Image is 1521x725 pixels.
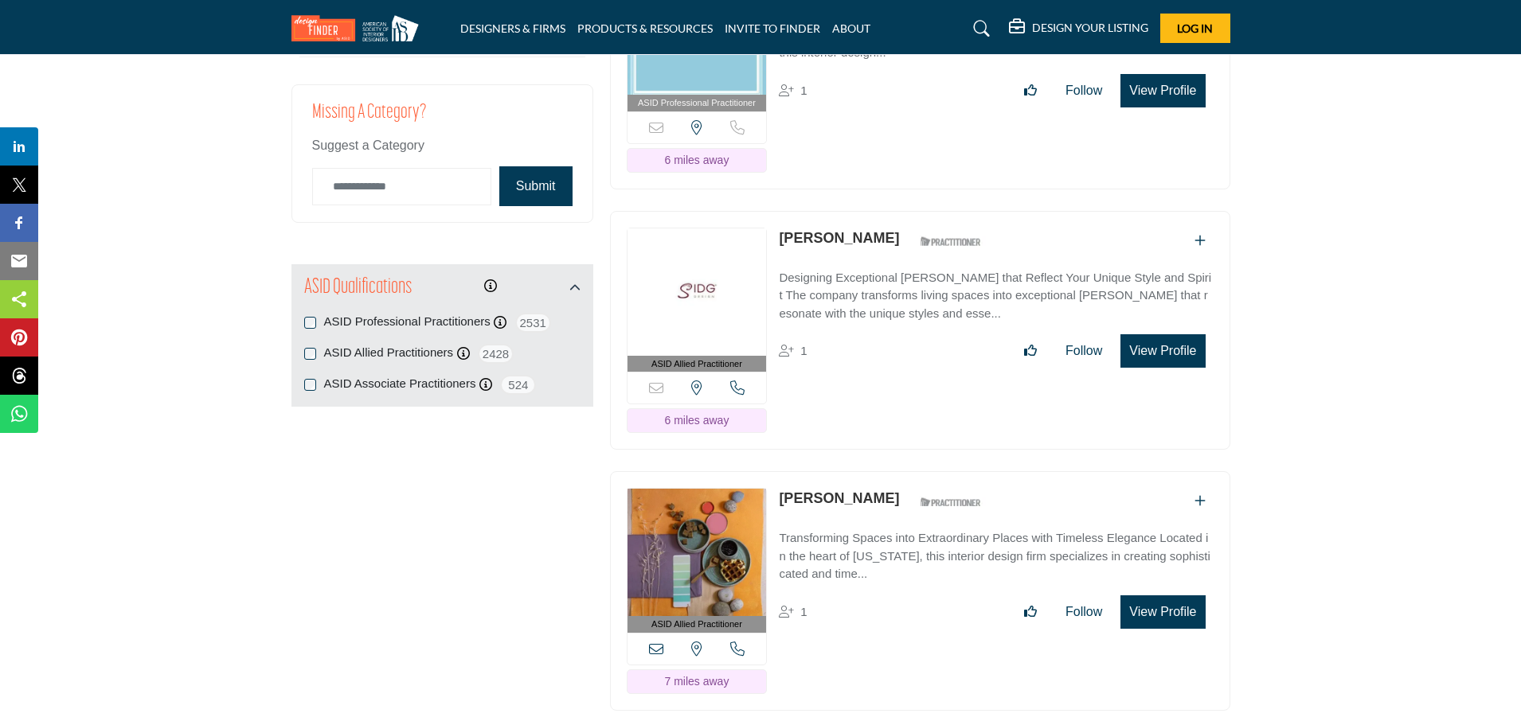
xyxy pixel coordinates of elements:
button: Submit [499,166,573,206]
button: View Profile [1120,595,1205,629]
div: DESIGN YOUR LISTING [1009,19,1148,38]
a: Add To List [1195,234,1206,248]
button: Like listing [1014,596,1047,628]
a: Transforming Spaces into Extraordinary Places with Timeless Elegance Located in the heart of [US_... [779,520,1213,583]
button: View Profile [1120,334,1205,368]
button: View Profile [1120,74,1205,107]
span: 7 miles away [664,675,729,688]
span: 1 [800,84,807,97]
a: Designing Exceptional [PERSON_NAME] that Reflect Your Unique Style and Spirit The company transfo... [779,259,1213,323]
a: ABOUT [832,21,870,35]
a: Search [958,16,1000,41]
p: Sue Rexroth [779,488,899,509]
a: ASID Allied Practitioner [628,489,767,633]
span: 2531 [515,313,551,333]
input: ASID Associate Practitioners checkbox [304,379,316,391]
p: Transforming Spaces into Extraordinary Places with Timeless Elegance Located in the heart of [US_... [779,529,1213,583]
div: Followers [779,602,807,622]
button: Like listing [1014,335,1047,367]
span: 1 [800,344,807,357]
div: Followers [779,81,807,100]
button: Follow [1055,596,1112,628]
a: DESIGNERS & FIRMS [460,21,565,35]
a: ASID Allied Practitioner [628,228,767,372]
a: Add To List [1195,494,1206,508]
button: Follow [1055,75,1112,107]
span: Log In [1177,21,1213,35]
a: PRODUCTS & RESOURCES [577,21,713,35]
span: Suggest a Category [312,138,424,152]
label: ASID Associate Practitioners [324,375,476,393]
span: ASID Professional Practitioner [638,96,756,110]
input: Category Name [312,168,491,205]
a: INVITE TO FINDER [725,21,820,35]
a: [PERSON_NAME] [779,230,899,246]
input: ASID Allied Practitioners checkbox [304,348,316,360]
p: Pauline Veritgan [779,228,899,249]
span: 2428 [478,344,514,364]
button: Like listing [1014,75,1047,107]
img: ASID Qualified Practitioners Badge Icon [914,492,986,512]
h2: Missing a Category? [312,101,573,136]
button: Follow [1055,335,1112,367]
span: 524 [500,375,536,395]
span: 6 miles away [664,414,729,427]
h5: DESIGN YOUR LISTING [1032,21,1148,35]
img: Site Logo [291,15,427,41]
label: ASID Professional Practitioners [324,313,491,331]
img: ASID Qualified Practitioners Badge Icon [914,232,986,251]
h2: ASID Qualifications [304,274,412,302]
img: Pauline Veritgan [628,228,767,356]
p: Designing Exceptional [PERSON_NAME] that Reflect Your Unique Style and Spirit The company transfo... [779,269,1213,323]
img: Sue Rexroth [628,489,767,616]
span: 6 miles away [664,154,729,166]
span: ASID Allied Practitioner [651,357,742,371]
a: Information about [484,279,497,293]
a: [PERSON_NAME] [779,490,899,506]
input: ASID Professional Practitioners checkbox [304,317,316,329]
span: ASID Allied Practitioner [651,618,742,631]
div: Click to view information [484,277,497,296]
label: ASID Allied Practitioners [324,344,454,362]
div: Followers [779,341,807,361]
button: Log In [1160,14,1230,43]
span: 1 [800,605,807,618]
